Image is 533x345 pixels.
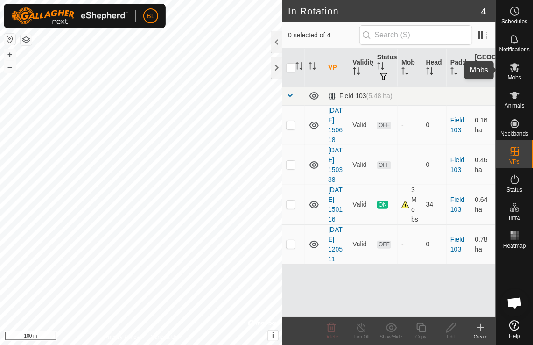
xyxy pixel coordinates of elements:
span: BL [147,11,154,21]
th: Validity [349,49,373,87]
th: [GEOGRAPHIC_DATA] Area [471,49,496,87]
span: Schedules [501,19,527,24]
button: – [4,61,15,72]
p-sorticon: Activate to sort [309,64,316,71]
span: OFF [377,122,391,129]
td: Valid [349,145,373,185]
span: Delete [325,334,338,339]
span: 4 [481,4,486,18]
div: Copy [406,333,436,340]
p-sorticon: Activate to sort [353,69,360,76]
a: [DATE] 150338 [328,146,343,183]
td: 0 [422,105,447,145]
th: VP [324,49,349,87]
div: - [401,160,418,170]
p-sorticon: Activate to sort [295,64,303,71]
span: Heatmap [503,243,526,249]
div: - [401,239,418,249]
p-sorticon: Activate to sort [377,64,385,71]
span: OFF [377,161,391,169]
a: [DATE] 150116 [328,186,343,223]
td: 0.64 ha [471,185,496,224]
span: OFF [377,241,391,249]
div: Turn Off [346,333,376,340]
p-sorticon: Activate to sort [450,69,458,76]
span: Notifications [499,47,530,52]
th: Paddock [447,49,471,87]
span: (5.48 ha) [366,92,393,100]
th: Status [373,49,398,87]
td: 34 [422,185,447,224]
button: i [268,331,278,341]
span: VPs [509,159,519,165]
div: Show/Hide [376,333,406,340]
span: 0 selected of 4 [288,30,359,40]
img: Gallagher Logo [11,7,128,24]
p-sorticon: Activate to sort [475,73,483,81]
td: Valid [349,105,373,145]
a: [DATE] 120511 [328,226,343,263]
div: Create [466,333,496,340]
div: 3 Mobs [401,185,418,224]
span: i [272,331,274,339]
td: Valid [349,224,373,264]
span: Infra [509,215,520,221]
td: 0.16 ha [471,105,496,145]
a: Field 103 [450,236,464,253]
p-sorticon: Activate to sort [401,69,409,76]
button: + [4,49,15,60]
a: Contact Us [150,333,178,341]
button: Map Layers [21,34,32,45]
div: Open chat [501,289,529,317]
span: Neckbands [500,131,528,137]
td: Valid [349,185,373,224]
a: Field 103 [450,156,464,173]
button: Reset Map [4,34,15,45]
div: - [401,120,418,130]
span: Help [509,333,520,339]
p-sorticon: Activate to sort [426,69,434,76]
th: Mob [398,49,422,87]
span: Animals [505,103,525,108]
td: 0 [422,145,447,185]
h2: In Rotation [288,6,481,17]
a: Privacy Policy [105,333,140,341]
a: Field 103 [450,196,464,213]
a: [DATE] 150618 [328,107,343,144]
div: Edit [436,333,466,340]
td: 0.46 ha [471,145,496,185]
input: Search (S) [359,25,472,45]
td: 0.78 ha [471,224,496,264]
th: Head [422,49,447,87]
td: 0 [422,224,447,264]
span: Mobs [508,75,521,80]
a: Field 103 [450,116,464,134]
a: Help [496,316,533,343]
div: Field 103 [328,92,393,100]
span: Status [506,187,522,193]
span: ON [377,201,388,209]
